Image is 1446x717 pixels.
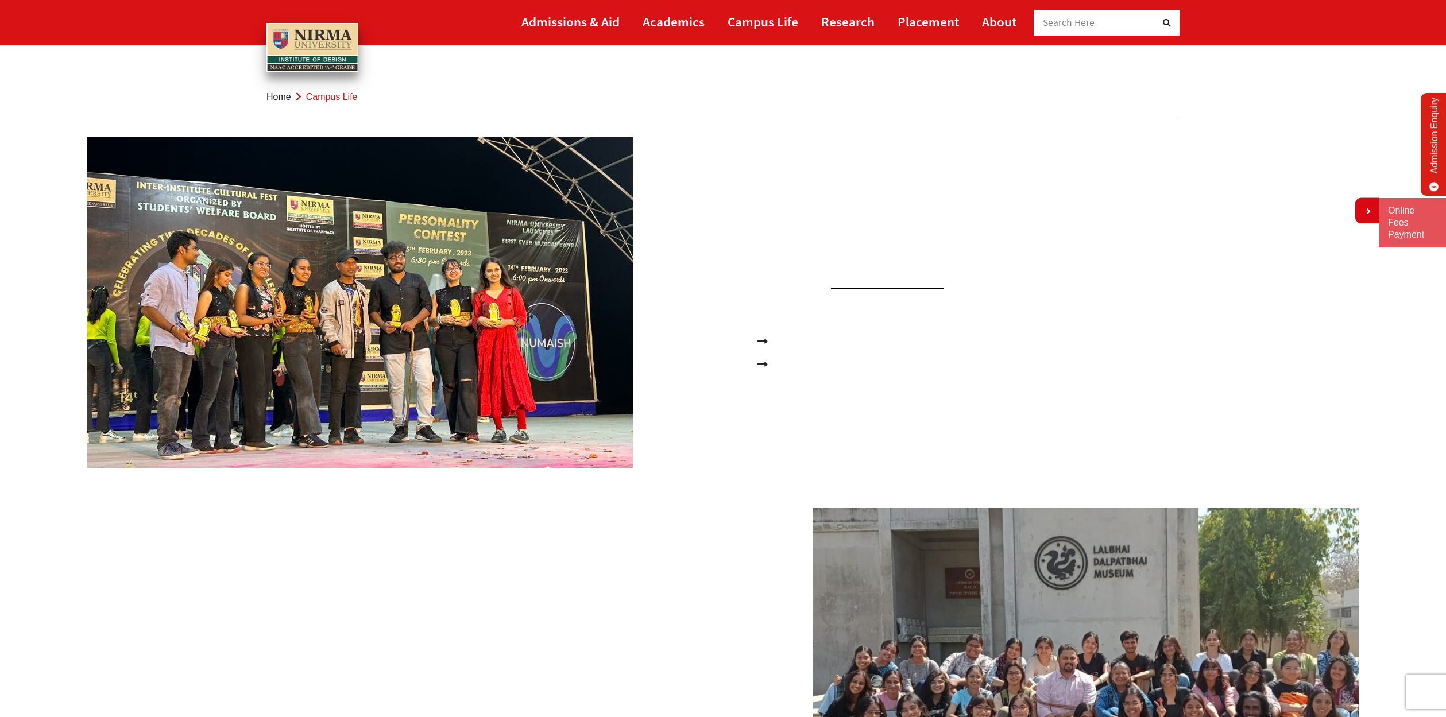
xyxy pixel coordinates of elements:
[643,9,705,34] a: Academics
[1388,205,1437,241] a: Online Fees Payment
[266,75,1180,119] nav: breadcrumb
[772,353,841,376] span: Committees
[772,330,944,353] span: Students' Activities Committee
[757,270,1435,319] div: The different carry out a host of activities in academic, social, cultural, and sports areas. The...
[521,9,620,34] a: Admissions & Aid
[757,230,1435,258] h2: Community
[266,23,358,72] img: main_logo
[821,9,875,34] a: Research
[87,137,633,468] img: IMG-20230217-WA00561-950x576
[982,9,1016,34] a: About
[728,9,798,34] a: Campus Life
[1043,16,1095,29] span: Search Here
[757,330,1435,353] a: Students' Activities Committee
[831,273,944,291] a: Associations/Clubs
[40,617,717,645] h2: Students Life
[898,9,959,34] a: Placement
[306,92,358,102] span: Campus Life
[266,92,291,102] a: Home
[757,353,1435,376] a: Committees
